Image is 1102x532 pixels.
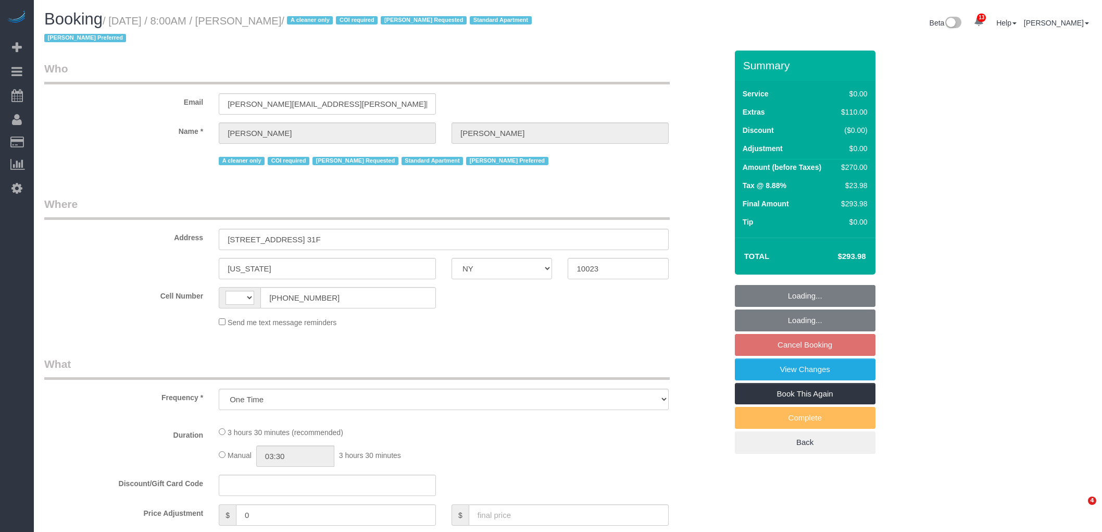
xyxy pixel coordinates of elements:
label: Duration [36,426,211,440]
div: $0.00 [837,143,867,154]
label: Email [36,93,211,107]
input: final price [469,504,669,526]
input: Last Name [452,122,669,144]
span: Send me text message reminders [228,318,336,327]
div: $0.00 [837,89,867,99]
img: Automaid Logo [6,10,27,25]
div: $270.00 [837,162,867,172]
h3: Summary [743,59,870,71]
span: 4 [1088,497,1096,505]
span: A cleaner only [219,157,265,165]
input: Cell Number [260,287,436,308]
input: Zip Code [568,258,668,279]
label: Discount/Gift Card Code [36,475,211,489]
iframe: Intercom live chat [1067,497,1092,522]
small: / [DATE] / 8:00AM / [PERSON_NAME] [44,15,535,44]
a: [PERSON_NAME] [1024,19,1089,27]
legend: What [44,356,670,380]
span: COI required [336,16,378,24]
label: Cell Number [36,287,211,301]
label: Tax @ 8.88% [743,180,786,191]
label: Frequency * [36,389,211,403]
legend: Where [44,196,670,220]
label: Service [743,89,769,99]
span: [PERSON_NAME] Requested [381,16,467,24]
label: Extras [743,107,765,117]
input: First Name [219,122,436,144]
span: 3 hours 30 minutes (recommended) [228,428,343,437]
input: City [219,258,436,279]
a: Beta [930,19,962,27]
div: $110.00 [837,107,867,117]
label: Adjustment [743,143,783,154]
label: Name * [36,122,211,137]
span: A cleaner only [287,16,333,24]
span: 13 [977,14,986,22]
span: Booking [44,10,103,28]
span: / [44,15,535,44]
div: $23.98 [837,180,867,191]
span: Standard Apartment [402,157,464,165]
span: [PERSON_NAME] Preferred [466,157,548,165]
span: Manual [228,451,252,460]
span: COI required [268,157,309,165]
a: Book This Again [735,383,875,405]
span: [PERSON_NAME] Preferred [44,34,126,42]
div: $293.98 [837,199,867,209]
span: [PERSON_NAME] Requested [312,157,398,165]
div: ($0.00) [837,125,867,135]
a: 13 [969,10,989,33]
label: Tip [743,217,754,227]
span: $ [452,504,469,526]
label: Final Amount [743,199,789,209]
label: Address [36,229,211,243]
a: Back [735,431,875,453]
label: Price Adjustment [36,504,211,518]
label: Amount (before Taxes) [743,162,821,172]
span: $ [219,504,236,526]
div: $0.00 [837,217,867,227]
input: Email [219,93,436,115]
a: Help [996,19,1017,27]
span: 3 hours 30 minutes [339,451,401,460]
legend: Who [44,61,670,84]
label: Discount [743,125,774,135]
span: Standard Apartment [470,16,532,24]
a: View Changes [735,358,875,380]
img: New interface [944,17,961,30]
h4: $293.98 [806,252,866,261]
strong: Total [744,252,770,261]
